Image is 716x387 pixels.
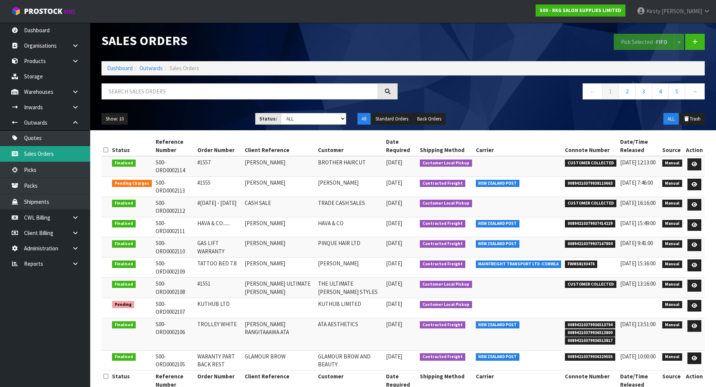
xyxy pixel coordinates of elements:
[476,321,520,329] span: NEW ZEALAND POST
[154,318,195,350] td: S00-ORD0002106
[154,257,195,278] td: S00-ORD0002109
[662,321,682,329] span: Manual
[583,83,602,99] a: ←
[409,83,705,102] nav: Page navigation
[565,337,615,345] span: 00894210379936513817
[154,217,195,237] td: S00-ORD0002111
[243,318,316,350] td: [PERSON_NAME] RANGITAAAWA ATA
[112,353,136,361] span: Finalised
[243,257,316,278] td: [PERSON_NAME]
[243,156,316,176] td: [PERSON_NAME]
[195,257,243,278] td: TATTOO BED 7.8
[195,318,243,350] td: TROLLEY WHITE
[618,136,661,156] th: Date/Time Released
[418,136,474,156] th: Shipping Method
[662,240,682,248] span: Manual
[635,83,652,99] a: 3
[413,113,445,125] button: Back Orders
[316,136,384,156] th: Customer
[386,260,402,267] span: [DATE]
[110,136,154,156] th: Status
[243,350,316,370] td: GLAMOUR BROW
[112,261,136,268] span: Finalised
[656,38,668,45] strong: FIFO
[420,220,465,227] span: Contracted Freight
[420,180,465,187] span: Contracted Freight
[154,298,195,318] td: S00-ORD0002107
[685,83,705,99] a: →
[243,278,316,298] td: [PERSON_NAME] ULTIMATE [PERSON_NAME]
[620,260,655,267] span: [DATE] 15:36:00
[384,136,418,156] th: Date Required
[662,261,682,268] span: Manual
[420,353,465,361] span: Contracted Freight
[476,240,520,248] span: NEW ZEALAND POST
[112,220,136,227] span: Finalised
[259,116,277,122] strong: Status:
[602,83,619,99] a: 1
[386,300,402,307] span: [DATE]
[420,200,472,207] span: Customer Local Pickup
[565,321,615,329] span: 00894210379936513794
[107,65,133,72] a: Dashboard
[195,237,243,257] td: GAS LIFT WARRANTY
[101,83,378,99] input: Search sales orders
[662,353,682,361] span: Manual
[662,8,702,15] span: [PERSON_NAME]
[316,156,384,176] td: BROTHER HAIRCUT
[195,176,243,197] td: #1555
[112,200,136,207] span: Finalised
[565,261,597,268] span: FWM58193476
[386,199,402,206] span: [DATE]
[316,298,384,318] td: KUTHUB LIMITED
[563,136,618,156] th: Connote Number
[620,199,655,206] span: [DATE] 16:16:00
[620,280,655,287] span: [DATE] 13:16:00
[565,180,615,187] span: 00894210379938110663
[195,278,243,298] td: #1551
[154,197,195,217] td: S00-ORD0002112
[154,278,195,298] td: S00-ORD0002108
[652,83,669,99] a: 4
[386,239,402,247] span: [DATE]
[316,318,384,350] td: ATA AESTHETICS
[316,197,384,217] td: TRADE CASH SALES
[614,34,675,50] button: Pick Selected -FIFO
[668,83,685,99] a: 5
[112,160,136,167] span: Finalised
[420,240,465,248] span: Contracted Freight
[357,113,371,125] button: All
[154,156,195,176] td: S00-ORD0002114
[386,353,402,360] span: [DATE]
[195,197,243,217] td: #[DATE] - [DATE]
[195,136,243,156] th: Order Number
[565,329,615,337] span: 00894210379936513800
[316,237,384,257] td: PINQUE HAIR LTD
[620,239,653,247] span: [DATE] 9:41:00
[101,34,398,48] h1: Sales Orders
[112,240,136,248] span: Finalised
[195,217,243,237] td: HAVA & CO......
[565,353,615,361] span: 00894210379936329555
[565,240,615,248] span: 00894210379937167804
[101,113,128,125] button: Show: 10
[662,200,682,207] span: Manual
[386,179,402,186] span: [DATE]
[139,65,163,72] a: Outwards
[476,261,562,268] span: MAINFREIGHT TRANSPORT LTD -CONWLA
[195,350,243,370] td: WARANTY PART BACK REST
[386,159,402,166] span: [DATE]
[620,220,655,227] span: [DATE] 15:49:00
[565,160,616,167] span: CUSTOMER COLLECTED
[386,220,402,227] span: [DATE]
[371,113,412,125] button: Standard Orders
[420,301,472,309] span: Customer Local Pickup
[316,350,384,370] td: GLAMOUR BROW AND BEAUTY
[316,257,384,278] td: [PERSON_NAME]
[112,281,136,288] span: Finalised
[420,281,472,288] span: Customer Local Pickup
[316,278,384,298] td: THE ULTIMATE [PERSON_NAME] STYLES
[386,321,402,328] span: [DATE]
[420,321,465,329] span: Contracted Freight
[154,350,195,370] td: S00-ORD0002105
